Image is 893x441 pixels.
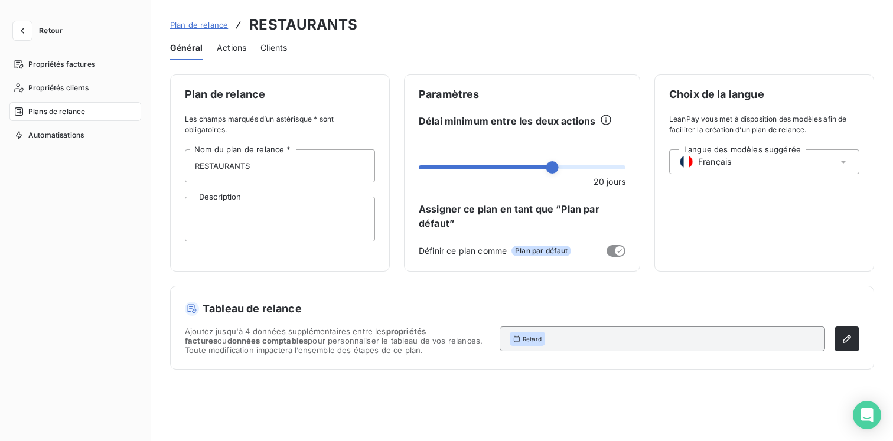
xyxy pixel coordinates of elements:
[669,89,859,100] span: Choix de la langue
[9,126,141,145] a: Automatisations
[217,42,246,54] span: Actions
[185,149,375,182] input: placeholder
[419,202,625,230] span: Assigner ce plan en tant que “Plan par défaut”
[260,42,287,54] span: Clients
[9,102,141,121] a: Plans de relance
[170,20,228,30] span: Plan de relance
[170,42,203,54] span: Général
[511,246,571,256] span: Plan par défaut
[39,27,63,34] span: Retour
[185,326,490,355] span: Ajoutez jusqu'à 4 données supplémentaires entre les ou pour personnaliser le tableau de vos relan...
[419,114,595,128] span: Délai minimum entre les deux actions
[9,21,72,40] button: Retour
[185,326,426,345] span: propriétés factures
[227,336,308,345] span: données comptables
[9,79,141,97] a: Propriétés clients
[669,114,859,135] span: LeanPay vous met à disposition des modèles afin de faciliter la création d’un plan de relance.
[419,89,625,100] span: Paramètres
[185,89,375,100] span: Plan de relance
[28,83,89,93] span: Propriétés clients
[28,106,85,117] span: Plans de relance
[9,55,141,74] a: Propriétés factures
[170,19,228,31] a: Plan de relance
[28,59,95,70] span: Propriétés factures
[523,335,542,343] span: Retard
[185,300,859,317] h5: Tableau de relance
[698,156,731,168] span: Français
[28,130,84,141] span: Automatisations
[594,175,625,188] span: 20 jours
[185,114,375,135] span: Les champs marqués d’un astérisque * sont obligatoires.
[419,244,507,257] span: Définir ce plan comme
[249,14,357,35] h3: RESTAURANTS
[853,401,881,429] div: Open Intercom Messenger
